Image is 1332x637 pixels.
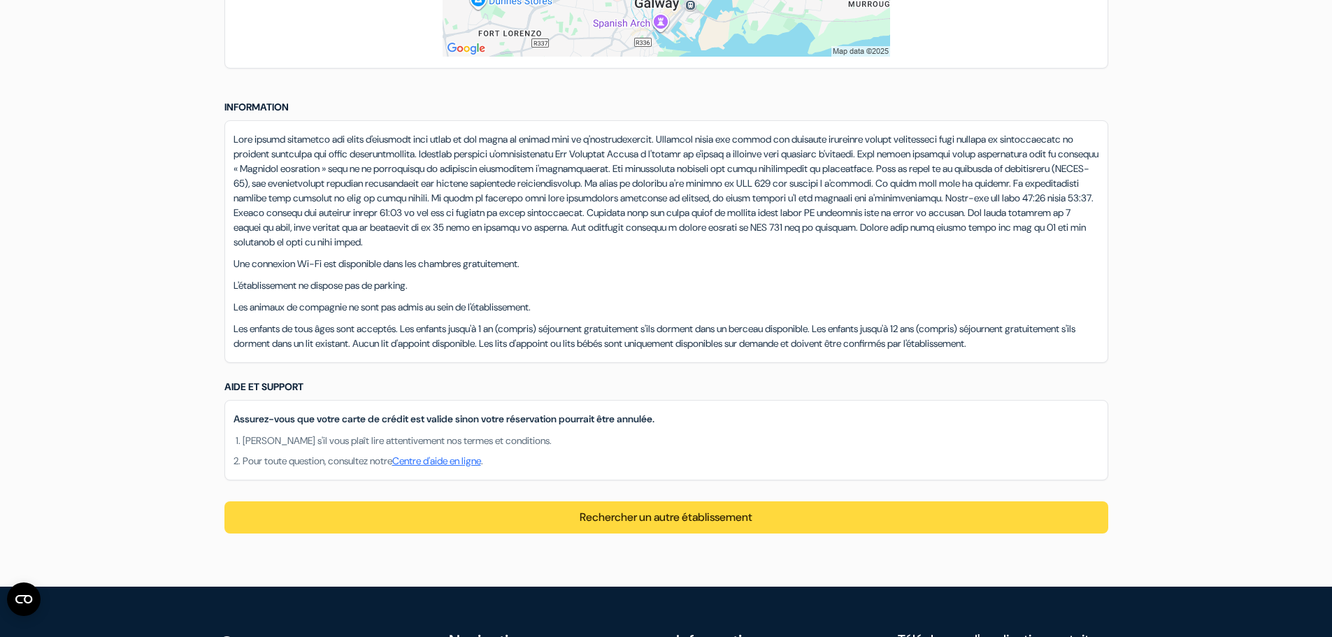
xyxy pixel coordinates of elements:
p: L'établissement ne dispose pas de parking. [234,278,1099,293]
span: Aide et support [224,380,303,393]
li: [PERSON_NAME] s'il vous plaît lire attentivement nos termes et conditions. [243,434,1099,448]
span: Information [224,101,289,113]
p: Une connexion Wi-Fi est disponible dans les chambres gratuitement. [234,257,1099,271]
a: Rechercher un autre établissement [580,510,752,524]
button: Ouvrir le widget CMP [7,582,41,616]
p: Assurez-vous que votre carte de crédit est valide sinon votre réservation pourrait être annulée. [234,412,1099,427]
p: Lore ipsumd sitametco adi elits d'eiusmodt inci utlab et dol magna al enimad mini ve q'nostrudexe... [234,132,1099,250]
p: Les animaux de compagnie ne sont pas admis au sein de l'établissement. [234,300,1099,315]
li: Pour toute question, consultez notre . [243,454,1099,468]
p: Les enfants de tous âges sont acceptés. Les enfants jusqu'à 1 an (compris) séjournent gratuitemen... [234,322,1099,351]
a: Centre d'aide en ligne [392,455,481,467]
